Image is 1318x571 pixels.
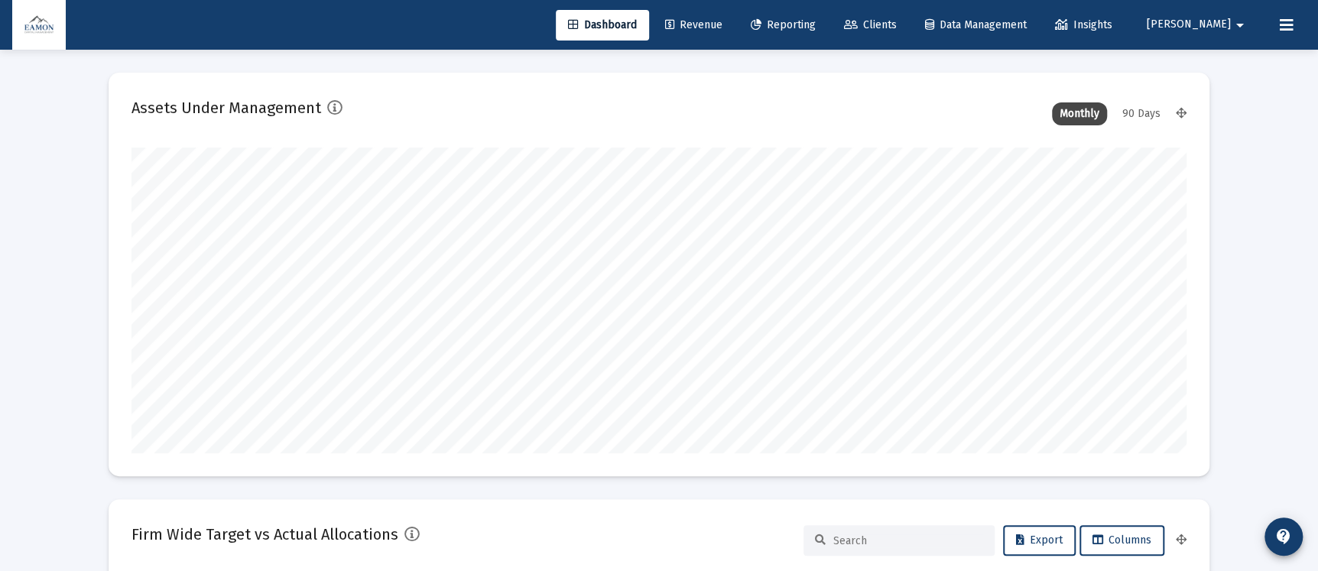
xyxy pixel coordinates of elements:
span: Reporting [751,18,816,31]
span: Data Management [925,18,1027,31]
a: Revenue [653,10,735,41]
div: 90 Days [1115,102,1168,125]
input: Search [833,534,983,547]
span: [PERSON_NAME] [1147,18,1231,31]
button: Export [1003,525,1076,556]
span: Insights [1055,18,1112,31]
mat-icon: arrow_drop_down [1231,10,1249,41]
button: [PERSON_NAME] [1128,9,1268,40]
a: Data Management [913,10,1039,41]
a: Dashboard [556,10,649,41]
h2: Firm Wide Target vs Actual Allocations [131,522,398,547]
mat-icon: contact_support [1274,527,1293,546]
h2: Assets Under Management [131,96,321,120]
button: Columns [1079,525,1164,556]
span: Columns [1092,534,1151,547]
span: Dashboard [568,18,637,31]
span: Clients [844,18,897,31]
span: Revenue [665,18,722,31]
a: Insights [1043,10,1125,41]
img: Dashboard [24,10,54,41]
a: Reporting [739,10,828,41]
a: Clients [832,10,909,41]
div: Monthly [1052,102,1107,125]
span: Export [1016,534,1063,547]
